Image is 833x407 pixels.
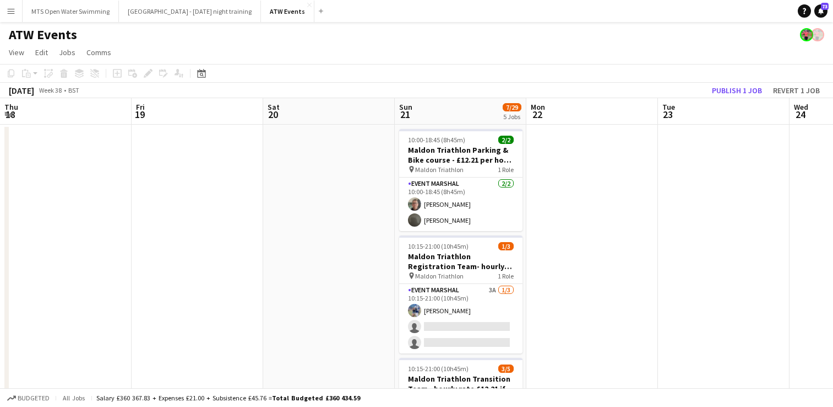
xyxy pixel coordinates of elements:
[661,108,675,121] span: 23
[35,47,48,57] span: Edit
[531,102,545,112] span: Mon
[503,113,521,121] div: 5 Jobs
[399,145,522,165] h3: Maldon Triathlon Parking & Bike course - £12.21 per hour if over 21
[408,242,469,250] span: 10:15-21:00 (10h45m)
[399,374,522,394] h3: Maldon Triathlon Transition Team - hourly rate £12.21 if over 21
[498,165,514,174] span: 1 Role
[529,108,545,121] span: 22
[4,45,29,60] a: View
[800,28,813,41] app-user-avatar: ATW Racemakers
[6,392,51,404] button: Budgeted
[4,102,18,112] span: Thu
[662,102,675,112] span: Tue
[82,45,116,60] a: Comms
[415,272,464,280] span: Maldon Triathlon
[134,108,145,121] span: 19
[55,45,80,60] a: Jobs
[821,3,829,10] span: 73
[498,272,514,280] span: 1 Role
[498,365,514,373] span: 3/5
[399,235,522,354] app-job-card: 10:15-21:00 (10h45m)1/3Maldon Triathlon Registration Team- hourly rate - £12.21 if over 21 Maldon...
[399,102,412,112] span: Sun
[707,83,766,98] button: Publish 1 job
[398,108,412,121] span: 21
[498,242,514,250] span: 1/3
[96,394,360,402] div: Salary £360 367.83 + Expenses £21.00 + Subsistence £45.76 =
[9,47,24,57] span: View
[31,45,52,60] a: Edit
[36,86,64,94] span: Week 38
[415,165,464,174] span: Maldon Triathlon
[272,394,360,402] span: Total Budgeted £360 434.59
[408,136,465,144] span: 10:00-18:45 (8h45m)
[266,108,280,121] span: 20
[23,1,119,22] button: MTS Open Water Swimming
[814,4,827,18] a: 73
[9,85,34,96] div: [DATE]
[261,1,314,22] button: ATW Events
[811,28,824,41] app-user-avatar: ATW Racemakers
[399,178,522,231] app-card-role: Event Marshal2/210:00-18:45 (8h45m)[PERSON_NAME][PERSON_NAME]
[86,47,111,57] span: Comms
[498,136,514,144] span: 2/2
[119,1,261,22] button: [GEOGRAPHIC_DATA] - [DATE] night training
[792,108,808,121] span: 24
[9,26,77,43] h1: ATW Events
[399,129,522,231] app-job-card: 10:00-18:45 (8h45m)2/2Maldon Triathlon Parking & Bike course - £12.21 per hour if over 21 Maldon ...
[18,394,50,402] span: Budgeted
[769,83,824,98] button: Revert 1 job
[503,103,521,111] span: 7/29
[68,86,79,94] div: BST
[59,47,75,57] span: Jobs
[136,102,145,112] span: Fri
[794,102,808,112] span: Wed
[399,284,522,354] app-card-role: Event Marshal3A1/310:15-21:00 (10h45m)[PERSON_NAME]
[408,365,469,373] span: 10:15-21:00 (10h45m)
[399,251,522,271] h3: Maldon Triathlon Registration Team- hourly rate - £12.21 if over 21
[61,394,87,402] span: All jobs
[3,108,18,121] span: 18
[268,102,280,112] span: Sat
